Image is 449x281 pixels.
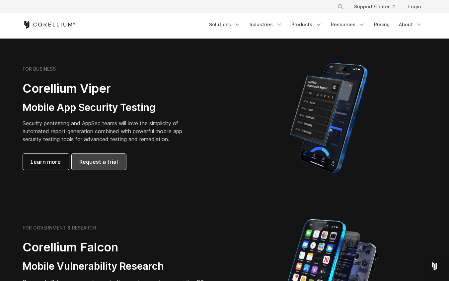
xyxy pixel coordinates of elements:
[279,60,379,176] img: Corellium MATRIX automated report on iPhone showing app vulnerability test results across securit...
[23,21,76,29] a: Corellium Home
[23,240,209,255] h2: Corellium Falcon
[329,1,426,13] div: Navigation Menu
[23,154,69,170] a: Learn more
[31,158,61,166] span: Learn more
[327,19,369,31] a: Resources
[246,19,286,31] a: Industries
[205,19,426,31] div: Navigation Menu
[23,101,193,114] h3: Mobile App Security Testing
[23,81,193,96] h2: Corellium Viper
[426,258,442,274] div: Open Intercom Messenger
[80,158,118,166] span: Request a trial
[403,1,426,13] a: Login
[72,154,126,170] a: Request a trial
[288,19,326,31] a: Products
[349,1,401,13] a: Support Center
[23,119,193,143] p: Security pentesting and AppSec teams will love the simplicity of automated report generation comb...
[370,19,394,31] a: Pricing
[23,260,209,273] h3: Mobile Vulnerability Research
[395,19,426,31] a: About
[335,1,346,13] button: Search
[23,225,96,231] h6: FOR GOVERNMENT & RESEARCH
[205,19,245,31] a: Solutions
[23,66,56,72] h6: FOR BUSINESS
